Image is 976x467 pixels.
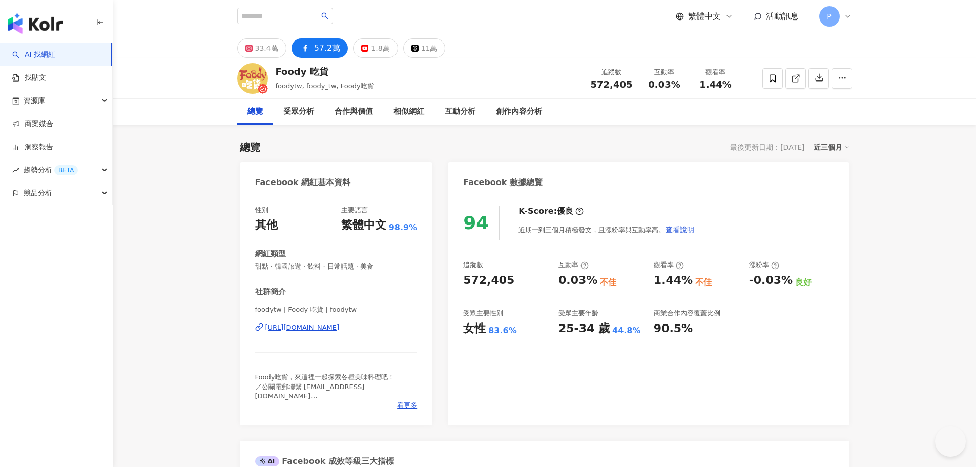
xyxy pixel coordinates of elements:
[255,177,351,188] div: Facebook 網紅基本資料
[558,260,589,270] div: 互動率
[255,262,418,271] span: 甜點 · 韓國旅遊 · 飲料 · 日常話題 · 美食
[558,273,597,289] div: 0.03%
[403,38,446,58] button: 11萬
[255,249,286,259] div: 網紅類型
[314,41,341,55] div: 57.2萬
[321,12,328,19] span: search
[463,212,489,233] div: 94
[276,65,374,78] div: Foody 吃貨
[255,373,395,409] span: Foody吃貨，來這裡一起探索各種美味料理吧！ ／公關電郵聯繫 [EMAIL_ADDRESS][DOMAIN_NAME] 現貨商品出貨天數3-5天
[749,273,793,289] div: -0.03%
[463,177,543,188] div: Facebook 數據總覽
[463,273,514,289] div: 572,405
[749,260,779,270] div: 漲粉率
[12,119,53,129] a: 商案媒合
[730,143,804,151] div: 最後更新日期：[DATE]
[699,79,731,90] span: 1.44%
[827,11,831,22] span: P
[240,140,260,154] div: 總覽
[54,165,78,175] div: BETA
[12,50,55,60] a: searchAI 找網紅
[255,41,278,55] div: 33.4萬
[518,219,695,240] div: 近期一到三個月積極發文，且漲粉率與互動率高。
[463,321,486,337] div: 女性
[814,140,849,154] div: 近三個月
[247,106,263,118] div: 總覽
[255,305,418,314] span: foodytw | Foody 吃貨 | foodytw
[12,73,46,83] a: 找貼文
[421,41,438,55] div: 11萬
[341,217,386,233] div: 繁體中文
[255,456,280,466] div: AI
[463,309,503,318] div: 受眾主要性別
[237,38,286,58] button: 33.4萬
[12,167,19,174] span: rise
[371,41,389,55] div: 1.8萬
[645,67,684,77] div: 互動率
[600,277,616,288] div: 不佳
[695,277,712,288] div: 不佳
[488,325,517,336] div: 83.6%
[397,401,417,410] span: 看更多
[463,260,483,270] div: 追蹤數
[24,158,78,181] span: 趨勢分析
[24,181,52,205] span: 競品分析
[666,226,694,234] span: 查看說明
[795,277,812,288] div: 良好
[591,67,633,77] div: 追蹤數
[665,219,695,240] button: 查看說明
[654,260,684,270] div: 觀看率
[654,309,720,318] div: 商業合作內容覆蓋比例
[237,63,268,94] img: KOL Avatar
[393,106,424,118] div: 相似網紅
[496,106,542,118] div: 創作內容分析
[591,79,633,90] span: 572,405
[654,273,693,289] div: 1.44%
[766,11,799,21] span: 活動訊息
[518,206,584,217] div: K-Score :
[341,206,368,215] div: 主要語言
[8,13,63,34] img: logo
[255,287,286,297] div: 社群簡介
[255,456,394,467] div: Facebook 成效等級三大指標
[255,217,278,233] div: 其他
[654,321,693,337] div: 90.5%
[12,142,53,152] a: 洞察報告
[292,38,348,58] button: 57.2萬
[445,106,475,118] div: 互動分析
[335,106,373,118] div: 合作與價值
[255,206,268,215] div: 性別
[276,82,374,90] span: foodytw, foody_tw, Foody吃貨
[557,206,573,217] div: 優良
[612,325,641,336] div: 44.8%
[696,67,735,77] div: 觀看率
[24,89,45,112] span: 資源庫
[265,323,340,332] div: [URL][DOMAIN_NAME]
[558,321,610,337] div: 25-34 歲
[688,11,721,22] span: 繁體中文
[935,426,966,457] iframe: Help Scout Beacon - Open
[389,222,418,233] span: 98.9%
[353,38,398,58] button: 1.8萬
[558,309,598,318] div: 受眾主要年齡
[255,323,418,332] a: [URL][DOMAIN_NAME]
[648,79,680,90] span: 0.03%
[283,106,314,118] div: 受眾分析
